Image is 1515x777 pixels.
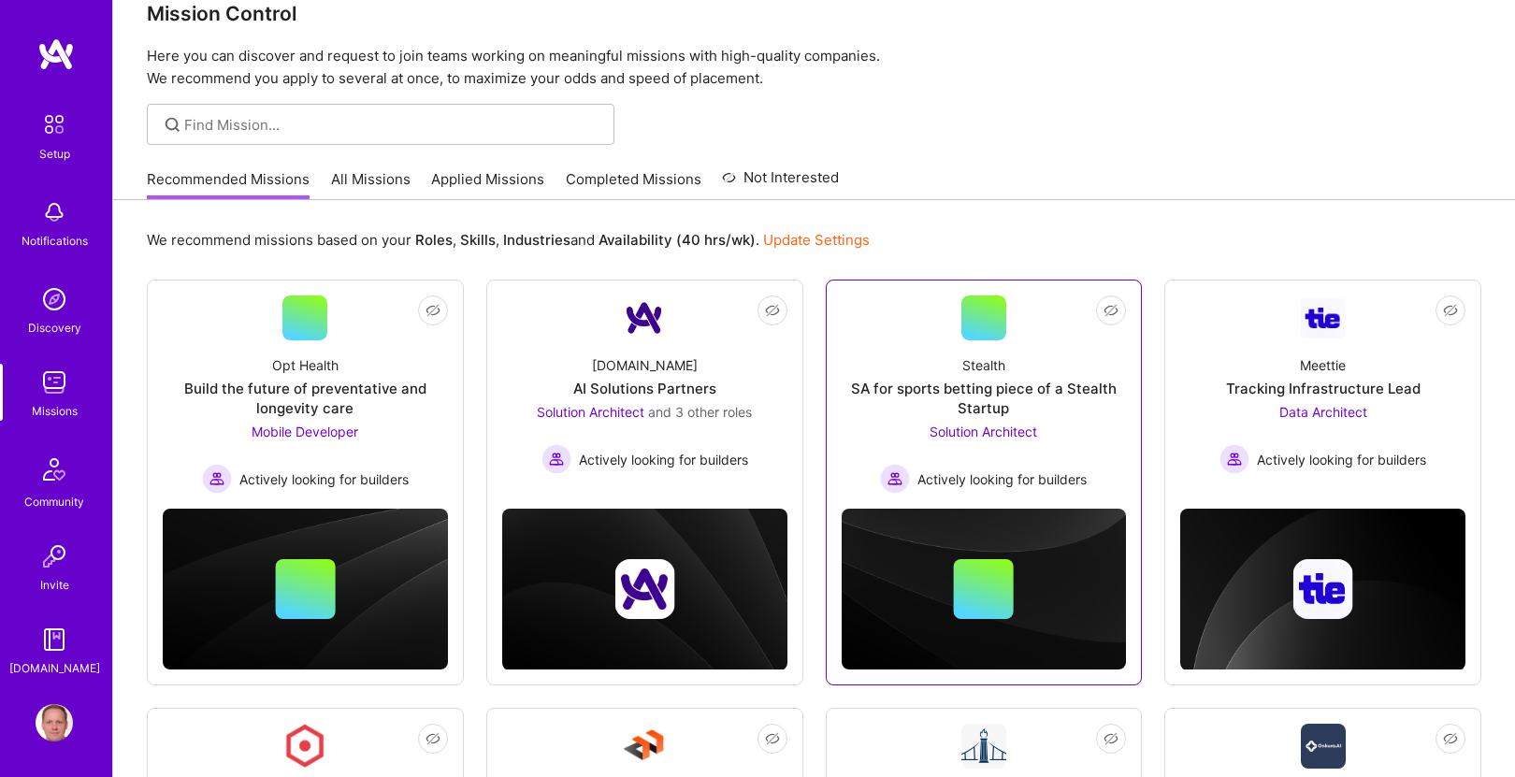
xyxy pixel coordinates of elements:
img: Company Logo [1301,724,1346,769]
span: and 3 other roles [648,404,752,420]
img: Company Logo [622,724,667,769]
p: We recommend missions based on your , , and . [147,230,870,250]
div: Stealth [962,355,1005,375]
span: Data Architect [1279,404,1367,420]
a: Applied Missions [431,169,544,200]
div: Opt Health [272,355,339,375]
img: discovery [36,281,73,318]
i: icon EyeClosed [1443,731,1458,746]
img: Company logo [614,559,674,619]
a: User Avatar [31,704,78,741]
div: Community [24,492,84,511]
img: Actively looking for builders [880,464,910,494]
i: icon SearchGrey [162,114,183,136]
div: Invite [40,575,69,595]
img: cover [842,509,1127,669]
span: Actively looking for builders [917,469,1087,489]
img: Company Logo [622,295,667,340]
div: AI Solutions Partners [573,379,716,398]
img: Invite [36,538,73,575]
span: Solution Architect [930,424,1037,439]
div: Missions [32,401,78,421]
div: Notifications [22,231,88,251]
img: Actively looking for builders [202,464,232,494]
a: Update Settings [763,231,870,249]
img: teamwork [36,364,73,401]
a: Company LogoMeettieTracking Infrastructure LeadData Architect Actively looking for buildersActive... [1180,295,1465,475]
div: [DOMAIN_NAME] [592,355,698,375]
input: Find Mission... [184,115,600,135]
img: cover [502,509,787,669]
i: icon EyeClosed [765,303,780,318]
span: Actively looking for builders [1257,450,1426,469]
img: Actively looking for builders [1219,444,1249,474]
a: All Missions [331,169,411,200]
img: Company Logo [1301,298,1346,338]
div: Build the future of preventative and longevity care [163,379,448,418]
img: Community [32,447,77,492]
img: cover [1180,509,1465,670]
img: Actively looking for builders [541,444,571,474]
a: Company Logo[DOMAIN_NAME]AI Solutions PartnersSolution Architect and 3 other rolesActively lookin... [502,295,787,475]
i: icon EyeClosed [1104,731,1118,746]
div: [DOMAIN_NAME] [9,658,100,678]
img: User Avatar [36,704,73,741]
span: Solution Architect [537,404,644,420]
a: StealthSA for sports betting piece of a Stealth StartupSolution Architect Actively looking for bu... [842,295,1127,494]
img: cover [163,509,448,669]
a: Completed Missions [566,169,701,200]
span: Actively looking for builders [579,450,748,469]
i: icon EyeClosed [426,303,440,318]
div: Tracking Infrastructure Lead [1226,379,1421,398]
i: icon EyeClosed [765,731,780,746]
h3: Mission Control [147,2,1481,25]
img: bell [36,194,73,231]
a: Not Interested [722,166,839,200]
img: logo [37,37,75,71]
span: Actively looking for builders [239,469,409,489]
i: icon EyeClosed [1443,303,1458,318]
b: Availability (40 hrs/wk) [599,231,756,249]
b: Industries [503,231,570,249]
span: Mobile Developer [252,424,358,439]
div: Meettie [1300,355,1346,375]
img: Company Logo [282,724,327,769]
img: guide book [36,621,73,658]
i: icon EyeClosed [426,731,440,746]
p: Here you can discover and request to join teams working on meaningful missions with high-quality ... [147,45,1481,90]
div: Discovery [28,318,81,338]
div: Setup [39,144,70,164]
div: SA for sports betting piece of a Stealth Startup [842,379,1127,418]
i: icon EyeClosed [1104,303,1118,318]
a: Opt HealthBuild the future of preventative and longevity careMobile Developer Actively looking fo... [163,295,448,494]
a: Recommended Missions [147,169,310,200]
img: Company Logo [961,724,1006,769]
b: Skills [460,231,496,249]
b: Roles [415,231,453,249]
img: setup [35,105,74,144]
img: Company logo [1293,559,1353,619]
